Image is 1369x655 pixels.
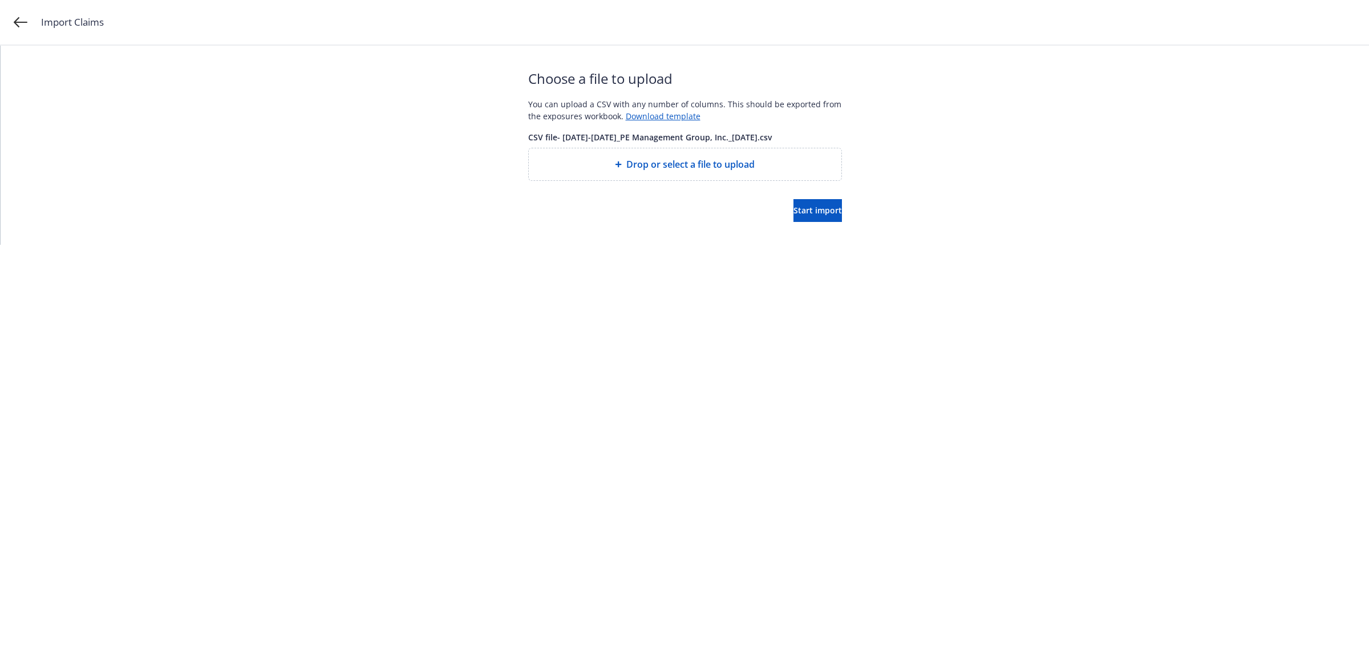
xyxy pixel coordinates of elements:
span: CSV file - [DATE]-[DATE]_PE Management Group, Inc._[DATE].csv [528,131,842,143]
div: Drop or select a file to upload [528,148,842,181]
span: Drop or select a file to upload [626,157,755,171]
button: Start import [793,199,842,222]
a: Download template [626,111,700,122]
div: You can upload a CSV with any number of columns. This should be exported from the exposures workb... [528,98,842,122]
span: Start import [793,205,842,216]
span: Import Claims [41,15,104,30]
span: Choose a file to upload [528,68,842,89]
